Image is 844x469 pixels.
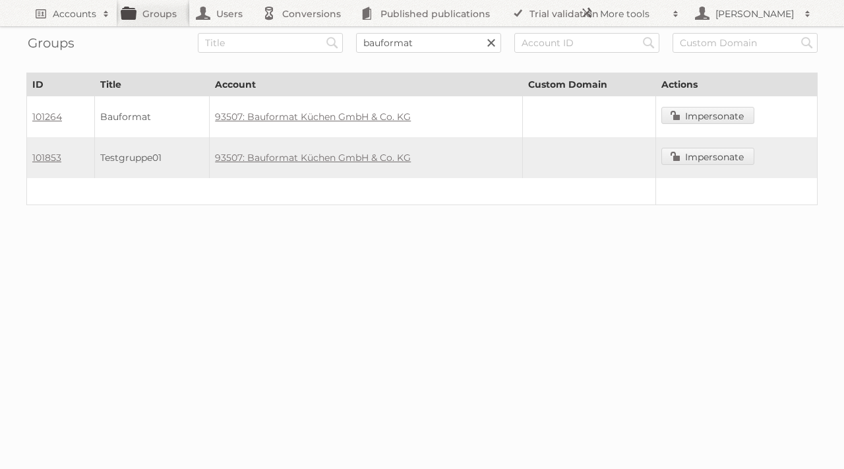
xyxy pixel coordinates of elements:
h2: [PERSON_NAME] [712,7,798,20]
th: Actions [656,73,818,96]
input: Search [322,33,342,53]
input: Account ID [514,33,659,53]
a: 101264 [32,111,62,123]
input: Custom Domain [673,33,818,53]
th: Account [210,73,523,96]
td: Testgruppe01 [95,137,210,178]
h2: More tools [600,7,666,20]
td: Bauformat [95,96,210,138]
input: Search [797,33,817,53]
input: Title [198,33,343,53]
a: 93507: Bauformat Küchen GmbH & Co. KG [215,111,411,123]
input: Search [639,33,659,53]
a: Impersonate [661,107,754,124]
a: Impersonate [661,148,754,165]
a: 101853 [32,152,61,164]
th: Title [95,73,210,96]
h2: Accounts [53,7,96,20]
th: ID [27,73,95,96]
th: Custom Domain [523,73,656,96]
input: Account Name [356,33,501,53]
a: 93507: Bauformat Küchen GmbH & Co. KG [215,152,411,164]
